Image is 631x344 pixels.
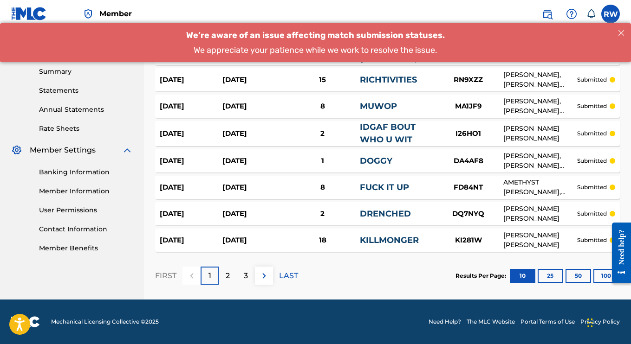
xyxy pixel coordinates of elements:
[566,8,577,19] img: help
[39,205,133,215] a: User Permissions
[99,8,132,19] span: Member
[593,269,619,283] button: 100
[39,86,133,96] a: Statements
[285,235,360,246] div: 18
[585,299,631,344] iframe: Chat Widget
[510,269,535,283] button: 10
[222,101,285,112] div: [DATE]
[577,236,607,244] p: submitted
[434,235,503,246] div: KI281W
[222,235,285,246] div: [DATE]
[222,128,285,139] div: [DATE]
[577,210,607,218] p: submitted
[503,70,577,89] div: [PERSON_NAME], [PERSON_NAME][US_STATE], DIAMONTE "SAWEETIE" [PERSON_NAME] [PERSON_NAME], [PERSON_...
[160,235,222,246] div: [DATE]
[429,318,461,326] a: Need Help?
[11,316,40,327] img: logo
[39,167,133,177] a: Banking Information
[577,76,607,84] p: submitted
[160,75,222,85] div: [DATE]
[586,9,596,19] div: Notifications
[503,204,577,223] div: [PERSON_NAME] [PERSON_NAME]
[11,7,47,20] img: MLC Logo
[538,269,563,283] button: 25
[360,122,416,145] a: IDGAF BOUT WHO U WIT
[285,75,360,85] div: 15
[39,124,133,134] a: Rate Sheets
[39,224,133,234] a: Contact Information
[186,7,445,17] span: We’re aware of an issue affecting match submission statuses.
[160,209,222,219] div: [DATE]
[601,5,620,23] div: User Menu
[222,156,285,166] div: [DATE]
[503,230,577,250] div: [PERSON_NAME] [PERSON_NAME]
[360,101,397,111] a: MUWOP
[30,145,96,156] span: Member Settings
[577,183,607,191] p: submitted
[467,318,515,326] a: The MLC Website
[503,124,577,143] div: [PERSON_NAME] [PERSON_NAME]
[542,8,553,19] img: search
[160,156,222,166] div: [DATE]
[226,270,230,281] p: 2
[577,129,607,138] p: submitted
[285,182,360,193] div: 8
[434,209,503,219] div: DQ7NYQ
[562,5,581,23] div: Help
[360,156,392,166] a: DOGGY
[520,318,575,326] a: Portal Terms of Use
[434,101,503,112] div: MA1JF9
[434,75,503,85] div: RN9XZZ
[222,209,285,219] div: [DATE]
[244,270,248,281] p: 3
[455,272,508,280] p: Results Per Page:
[503,151,577,171] div: [PERSON_NAME], [PERSON_NAME] [PERSON_NAME]
[83,8,94,19] img: Top Rightsholder
[194,22,437,32] span: We appreciate your patience while we work to resolve the issue.
[360,182,409,192] a: FUCK IT UP
[285,101,360,112] div: 8
[577,157,607,165] p: submitted
[503,178,577,197] div: AMETHYST [PERSON_NAME], [PERSON_NAME] [PERSON_NAME], [PERSON_NAME], INCONNU COMPOSITEUR AUTEUR, [...
[222,182,285,193] div: [DATE]
[39,67,133,76] a: Summary
[122,145,133,156] img: expand
[160,128,222,139] div: [DATE]
[503,96,577,116] div: [PERSON_NAME], [PERSON_NAME] [PERSON_NAME] [PERSON_NAME] SESSION, [PERSON_NAME], [PERSON_NAME]
[285,128,360,139] div: 2
[222,75,285,85] div: [DATE]
[160,101,222,112] div: [DATE]
[259,270,270,281] img: right
[605,215,631,290] iframe: Resource Center
[434,182,503,193] div: FD84NT
[434,156,503,166] div: DA4AF8
[160,182,222,193] div: [DATE]
[39,186,133,196] a: Member Information
[360,75,417,85] a: RICHTIVITIES
[39,243,133,253] a: Member Benefits
[208,270,211,281] p: 1
[577,102,607,110] p: submitted
[155,270,176,281] p: FIRST
[538,5,557,23] a: Public Search
[285,156,360,166] div: 1
[360,235,419,245] a: KILLMONGER
[580,318,620,326] a: Privacy Policy
[587,309,593,337] div: Drag
[39,105,133,115] a: Annual Statements
[566,269,591,283] button: 50
[360,209,411,219] a: DRENCHED
[11,145,22,156] img: Member Settings
[279,270,298,281] p: LAST
[51,318,159,326] span: Mechanical Licensing Collective © 2025
[434,128,503,139] div: I26HO1
[285,209,360,219] div: 2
